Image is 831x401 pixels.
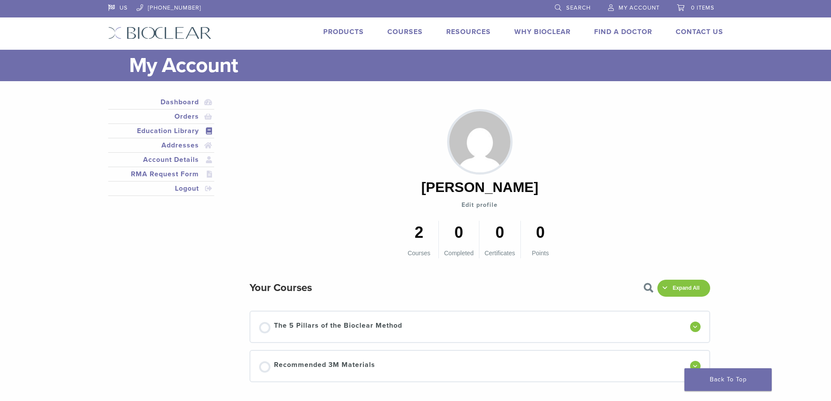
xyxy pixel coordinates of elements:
strong: 0 [526,221,555,244]
span: Search [566,4,591,11]
span: 0 items [691,4,715,11]
a: Back To Top [684,368,772,391]
div: [PERSON_NAME] [421,177,538,198]
span: Courses [407,250,430,257]
span: My Account [619,4,660,11]
h1: My Account [129,50,723,81]
a: Recommended 3M Materials [259,360,684,373]
a: Addresses [110,140,213,151]
a: Why Bioclear [514,27,571,36]
strong: 0 [485,221,515,244]
span: Certificates [485,250,515,257]
span: The 5 Pillars of the Bioclear Method [274,320,402,333]
a: RMA Request Form [110,169,213,179]
a: Courses [387,27,423,36]
strong: 0 [444,221,474,244]
a: Logout [110,183,213,194]
a: Edit profile [462,200,498,210]
strong: 2 [405,221,433,244]
a: Resources [446,27,491,36]
span: Recommended 3M Materials [274,360,375,373]
img: Bioclear [108,27,212,39]
span: Points [532,250,549,257]
a: The 5 Pillars of the Bioclear Method [259,320,684,333]
a: Education Library [110,126,213,136]
a: Orders [110,111,213,122]
a: Account Details [110,154,213,165]
a: Products [323,27,364,36]
a: Find A Doctor [594,27,652,36]
nav: Account pages [108,95,215,206]
button: Show Courses Search Field [643,283,659,293]
span: Completed [444,250,474,257]
span: Expand All [667,285,705,291]
h3: Your Courses [250,278,312,298]
a: Contact Us [676,27,723,36]
a: Dashboard [110,97,213,107]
